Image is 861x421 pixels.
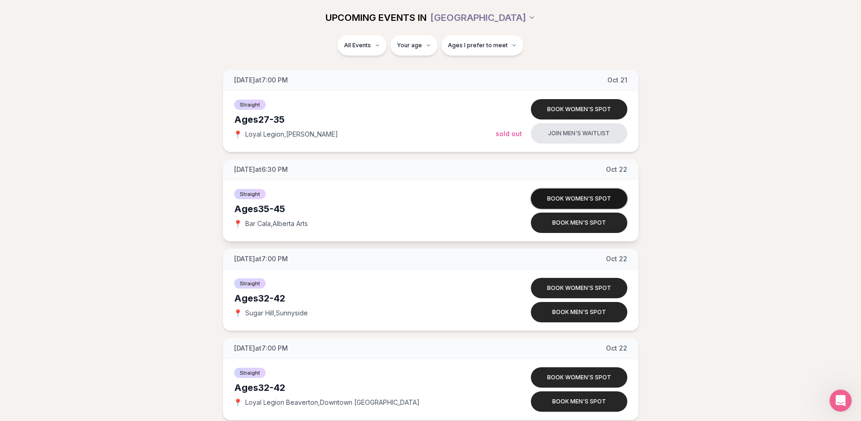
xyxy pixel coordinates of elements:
[234,344,288,353] span: [DATE] at 7:00 PM
[245,398,420,407] span: Loyal Legion Beaverton , Downtown [GEOGRAPHIC_DATA]
[234,309,242,317] span: 📍
[234,131,242,138] span: 📍
[234,202,496,215] div: Ages 35-45
[441,35,523,56] button: Ages I prefer to meet
[234,368,266,378] span: Straight
[606,165,627,174] span: Oct 22
[531,391,627,412] button: Book men's spot
[531,189,627,209] button: Book women's spot
[829,390,852,412] iframe: Intercom live chat
[234,75,288,85] span: [DATE] at 7:00 PM
[430,7,536,28] button: [GEOGRAPHIC_DATA]
[234,113,496,126] div: Ages 27-35
[234,292,496,305] div: Ages 32-42
[245,130,338,139] span: Loyal Legion , [PERSON_NAME]
[531,367,627,388] button: Book women's spot
[531,99,627,119] button: Book women's spot
[234,254,288,264] span: [DATE] at 7:00 PM
[606,344,627,353] span: Oct 22
[234,220,242,227] span: 📍
[448,42,508,49] span: Ages I prefer to meet
[234,100,266,110] span: Straight
[531,278,627,298] button: Book women's spot
[338,35,387,56] button: All Events
[245,308,308,318] span: Sugar Hill , Sunnyside
[531,213,627,233] button: Book men's spot
[607,75,627,85] span: Oct 21
[397,42,422,49] span: Your age
[234,278,266,289] span: Straight
[234,399,242,406] span: 📍
[344,42,371,49] span: All Events
[390,35,438,56] button: Your age
[234,189,266,199] span: Straight
[496,130,522,138] span: Sold Out
[234,165,288,174] span: [DATE] at 6:30 PM
[531,123,627,144] button: Join men's waitlist
[234,381,496,394] div: Ages 32-42
[606,254,627,264] span: Oct 22
[245,219,308,228] span: Bar Cala , Alberta Arts
[531,302,627,322] button: Book men's spot
[325,11,427,24] span: UPCOMING EVENTS IN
